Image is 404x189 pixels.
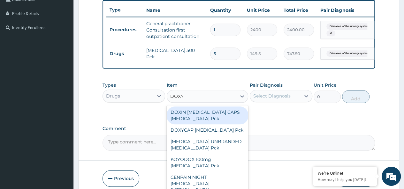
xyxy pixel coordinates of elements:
td: General practitioner Consultation first outpatient consultation [143,17,207,43]
img: d_794563401_company_1708531726252_794563401 [12,32,26,48]
th: Total Price [280,4,317,17]
div: [MEDICAL_DATA] UNBRANDED [MEDICAL_DATA] Pck [167,136,248,154]
div: DOXIN [MEDICAL_DATA] CAPS [MEDICAL_DATA] Pck [167,106,248,124]
div: Minimize live chat window [105,3,120,18]
div: Select Diagnosis [253,93,291,99]
td: Procedures [106,24,143,36]
span: Diseases of the urinary system... [326,23,374,30]
th: Quantity [207,4,244,17]
label: Unit Price [314,82,337,88]
label: Item [167,82,178,88]
div: DOXYCAP [MEDICAL_DATA] Pck [167,124,248,136]
div: Chat with us now [33,36,107,44]
span: Diseases of the urinary system... [326,50,374,57]
button: Previous [103,170,139,187]
th: Pair Diagnosis [317,4,387,17]
button: Add [342,90,369,103]
th: Name [143,4,207,17]
span: + 1 [326,30,335,37]
td: Drugs [106,48,143,60]
td: [MEDICAL_DATA] 500 Pck [143,44,207,63]
th: Type [106,4,143,16]
label: Comment [103,126,375,131]
div: We're Online! [318,170,372,176]
div: Drugs [106,93,120,99]
p: How may I help you today? [318,177,372,182]
textarea: Type your message and hit 'Enter' [3,123,122,146]
label: Types [103,83,116,88]
div: KOYODOX 100mg [MEDICAL_DATA] Pck [167,154,248,171]
span: We're online! [37,55,88,119]
label: Pair Diagnosis [250,82,283,88]
th: Unit Price [244,4,280,17]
